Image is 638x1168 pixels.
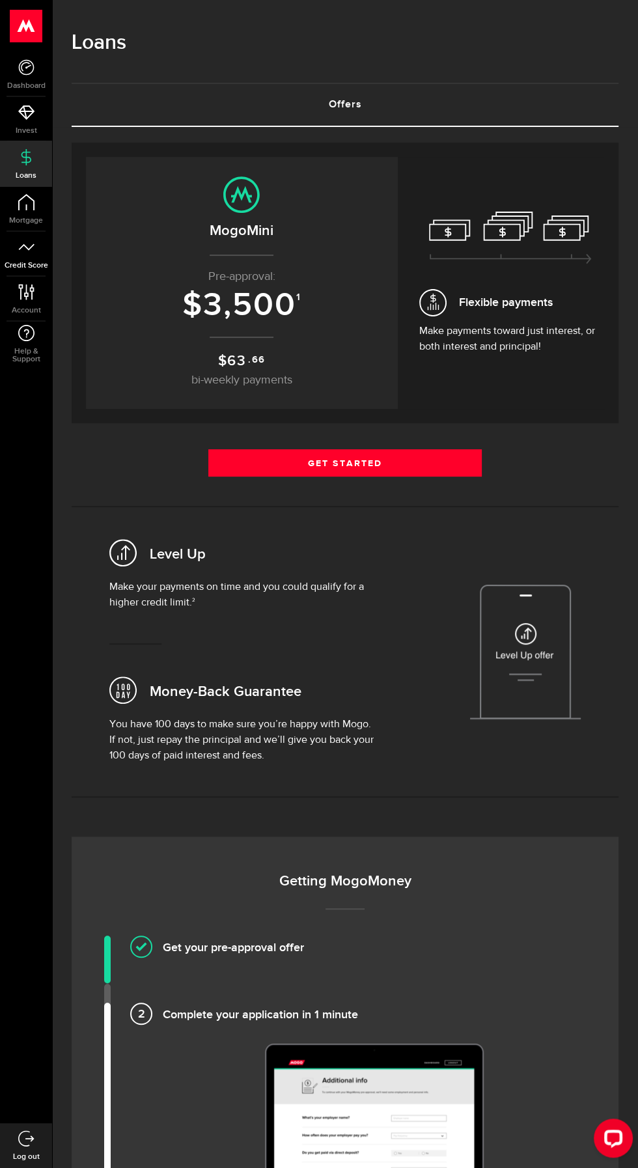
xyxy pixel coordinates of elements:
[99,220,385,242] h2: MogoMini
[99,268,385,286] p: Pre-approval:
[248,353,266,367] sup: .66
[72,84,618,126] a: Offers
[150,682,301,702] h2: Money-Back Guarantee
[419,324,602,355] p: Make payments toward just interest, or both interest and principal!
[163,936,586,957] h4: Get your pre-approval offer
[163,1003,586,1024] h4: Complete your application in 1 minute
[191,374,292,386] span: bi-weekly payments
[217,352,227,370] span: $
[72,26,618,60] h1: Loans
[203,286,296,325] span: 3,500
[459,294,553,311] span: Flexible payments
[109,579,378,611] p: Make your payments on time and you could qualify for a higher credit limit.
[72,83,618,127] ul: Tabs Navigation
[104,871,586,892] h3: Getting MogoMoney
[208,449,482,477] a: Get Started
[150,545,206,565] h2: Level Up
[182,286,203,325] span: $
[109,717,378,764] p: You have 100 days to make sure you’re happy with Mogo. If not, just repay the principal and we’ll...
[583,1113,638,1168] iframe: LiveChat chat widget
[192,598,195,603] sup: 2
[296,292,301,303] sup: 1
[227,352,247,370] span: 63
